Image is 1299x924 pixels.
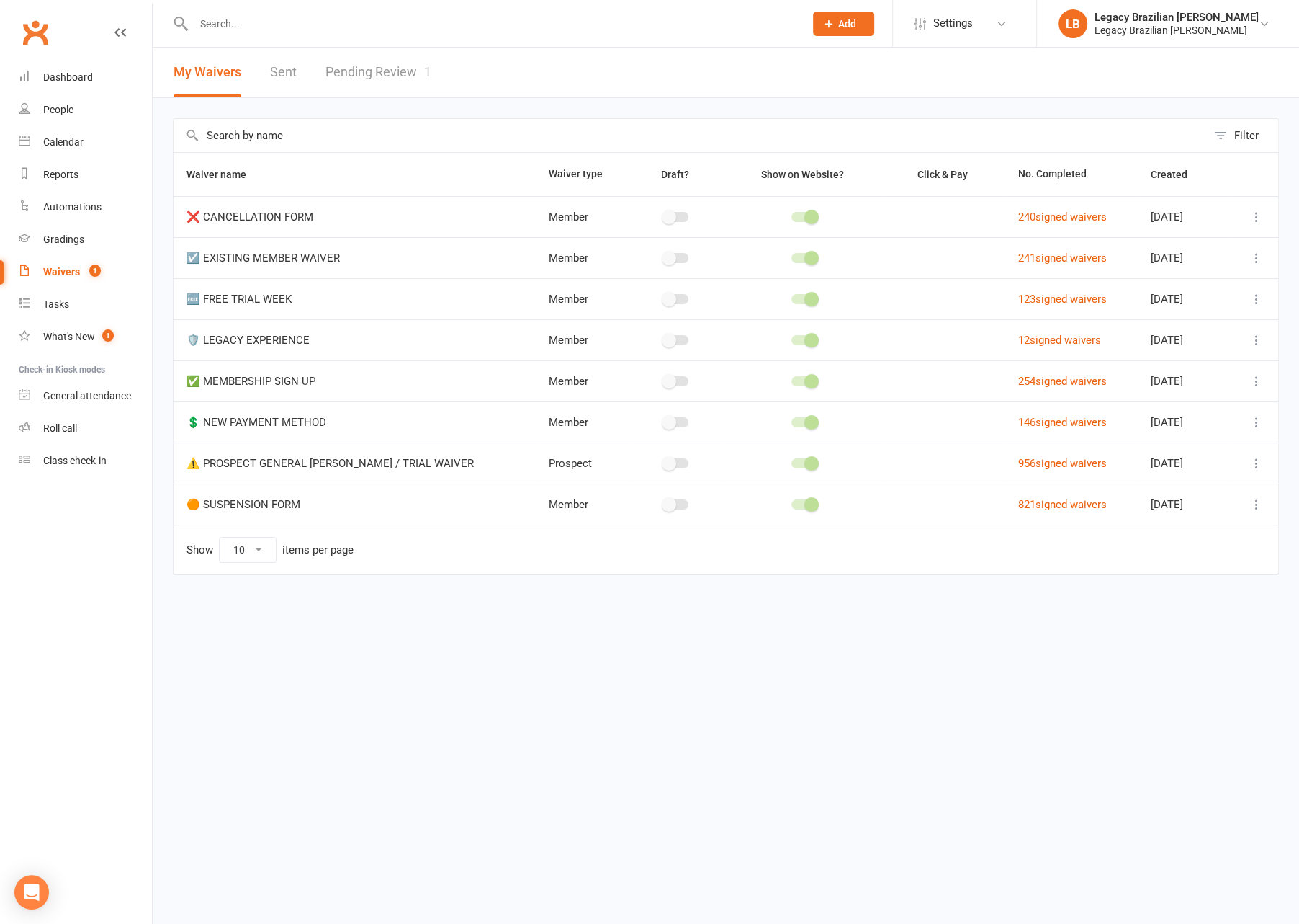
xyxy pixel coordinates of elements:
[1137,443,1228,484] td: [DATE]
[1005,153,1138,196] th: No. Completed
[1137,360,1228,401] td: [DATE]
[1137,196,1228,237] td: [DATE]
[43,266,80,277] div: Waivers
[270,48,297,97] a: Sent
[43,169,78,180] div: Reports
[1018,334,1101,347] a: 12signed waivers
[43,390,131,401] div: General attendance
[1058,9,1087,38] div: LB
[102,329,114,342] span: 1
[43,298,69,310] div: Tasks
[19,321,152,353] a: What's New1
[1018,375,1107,388] a: 254signed waivers
[19,412,152,445] a: Roll call
[19,223,152,256] a: Gradings
[186,166,262,183] button: Waiver name
[186,244,340,272] span: ☑️ EXISTING MEMBER WAIVER
[43,201,102,213] div: Automations
[186,169,262,180] span: Waiver name
[43,422,77,434] div: Roll call
[536,360,628,401] td: Member
[1207,119,1278,152] button: Filter
[661,169,689,180] span: Draft?
[19,256,152,288] a: Waivers 1
[14,875,49,910] div: Open Intercom Messenger
[1137,278,1228,319] td: [DATE]
[186,368,315,395] span: ✅ MEMBERSHIP SIGN UP
[174,48,241,97] button: My Waivers
[186,537,354,563] div: Show
[19,159,152,191] a: Reports
[43,104,73,115] div: People
[904,166,984,183] button: Click & Pay
[19,94,152,126] a: People
[174,119,1207,152] input: Search by name
[838,18,856,30] span: Add
[1137,484,1228,525] td: [DATE]
[19,288,152,321] a: Tasks
[186,285,292,313] span: 🆓 FREE TRIAL WEEK
[1018,416,1107,429] a: 146signed waivers
[282,544,354,556] div: items per page
[761,169,844,180] span: Show on Website?
[1095,11,1259,24] div: Legacy Brazilian [PERSON_NAME]
[1137,401,1228,443] td: [DATE]
[1234,127,1259,144] div: Filter
[1150,166,1203,183] button: Created
[43,71,93,83] div: Dashboard
[1018,457,1107,470] a: 956signed waivers
[186,326,310,354] span: 🛡️ LEGACY EXPERIENCE
[1095,24,1259,37] div: Legacy Brazilian [PERSON_NAME]
[186,491,300,518] span: 🟠 SUSPENSION FORM
[536,401,628,443] td: Member
[43,331,95,342] div: What's New
[186,450,474,477] span: ⚠️ PROSPECT GENERAL [PERSON_NAME] / TRIAL WAIVER
[186,409,326,436] span: 💲 NEW PAYMENT METHOD
[19,380,152,412] a: General attendance kiosk mode
[536,484,628,525] td: Member
[536,278,628,319] td: Member
[1018,252,1107,265] a: 241signed waivers
[536,319,628,360] td: Member
[536,443,628,484] td: Prospect
[1137,237,1228,278] td: [DATE]
[1018,498,1107,511] a: 821signed waivers
[43,136,84,148] div: Calendar
[43,455,107,466] div: Class check-in
[325,48,431,97] a: Pending Review1
[917,169,968,180] span: Click & Pay
[19,61,152,94] a: Dashboard
[813,12,874,36] button: Add
[1018,210,1107,223] a: 240signed waivers
[1150,169,1203,180] span: Created
[186,203,313,231] span: ❌ CANCELLATION FORM
[1018,293,1107,306] a: 123signed waivers
[43,234,84,245] div: Gradings
[19,126,152,159] a: Calendar
[1137,319,1228,360] td: [DATE]
[648,166,705,183] button: Draft?
[19,191,152,223] a: Automations
[89,265,101,277] span: 1
[748,166,860,183] button: Show on Website?
[189,14,794,34] input: Search...
[424,64,431,79] span: 1
[536,237,628,278] td: Member
[536,196,628,237] td: Member
[19,445,152,477] a: Class kiosk mode
[536,153,628,196] th: Waiver type
[17,14,53,50] a: Clubworx
[933,7,973,40] span: Settings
